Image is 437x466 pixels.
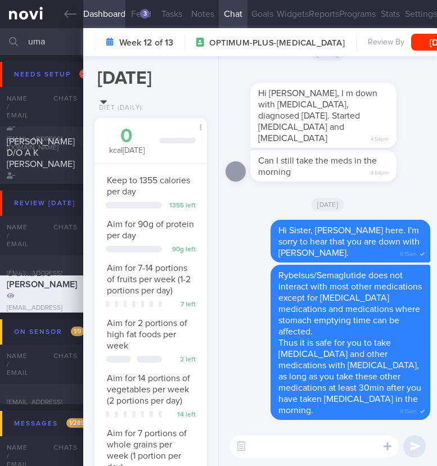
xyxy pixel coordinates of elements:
span: Aim for 14 portions of vegetables per week (2 portions per day) [107,374,190,405]
span: 1 / 289 [66,418,88,428]
div: Chats [38,436,83,459]
span: 1 / 9 [71,327,84,336]
div: Messages [11,416,91,431]
span: [DATE] [312,198,344,211]
span: C Uma D/O [PERSON_NAME] [7,269,77,289]
div: Needs setup [11,67,101,82]
div: 1355 left [168,202,196,210]
div: 7 left [168,301,196,309]
span: Can I still take the meds in the morning [258,156,377,177]
span: [PERSON_NAME] D/O A K [PERSON_NAME] [7,137,75,169]
span: 8:15am [400,405,417,415]
span: Hi Sister, [PERSON_NAME] here. I'm sorry to hear that you are down with [PERSON_NAME]. [278,226,420,257]
div: Chats [38,216,83,238]
span: Thus it is safe for you to take [MEDICAL_DATA] and other medications with [MEDICAL_DATA], as long... [278,338,421,415]
span: Rybelsus/Semaglutide does not interact with most other medications except for [MEDICAL_DATA] medi... [278,271,422,336]
span: Aim for 7-14 portions of fruits per week (1-2 portions per day) [107,264,191,295]
span: Aim for 90g of protein per day [107,220,194,240]
span: 2 / 86 [79,69,98,79]
div: kcal [DATE] [106,126,148,156]
div: [EMAIL_ADDRESS][DOMAIN_NAME] [7,304,82,321]
div: 3 [140,9,150,19]
div: 14 left [168,411,196,419]
span: OPTIMUM-PLUS-[MEDICAL_DATA] [209,38,344,49]
div: [EMAIL_ADDRESS][DOMAIN_NAME] [7,399,79,415]
div: Diet (Daily) [94,104,142,112]
strong: Week 12 of 13 [119,37,173,48]
div: Chats [38,345,83,367]
div: 2 left [168,356,196,364]
span: Aim for 2 portions of high fat foods per week [107,319,187,350]
span: Keep to 1355 calories per day [107,176,190,196]
div: Chats [38,87,83,110]
div: 90 g left [168,246,196,254]
div: Review [DATE] [11,196,109,211]
span: Hi [PERSON_NAME], I m down with [MEDICAL_DATA], diagnosed [DATE]. Started [MEDICAL_DATA] and [MED... [258,89,377,143]
span: 4:54pm [371,133,389,143]
span: Review By [368,38,404,48]
span: 4:54pm [371,166,389,177]
div: On sensor [11,324,87,340]
div: 0 [106,126,148,146]
span: 8:15am [400,247,417,258]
